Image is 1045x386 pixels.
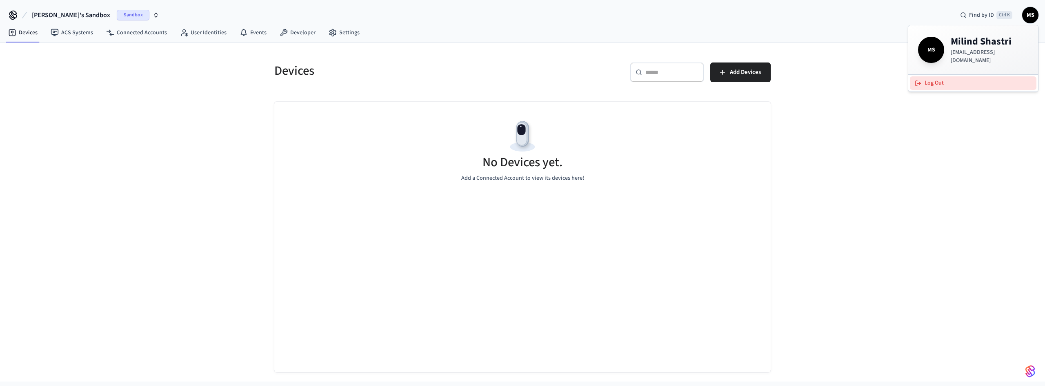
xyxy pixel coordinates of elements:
img: Devices Empty State [504,118,541,155]
a: ACS Systems [44,25,100,40]
span: [PERSON_NAME]'s Sandbox [32,10,110,20]
h4: Milind Shastri [951,35,1028,48]
h5: Devices [274,62,518,79]
button: Add Devices [710,62,771,82]
span: Sandbox [117,10,149,20]
a: Settings [322,25,366,40]
div: Find by IDCtrl K [954,8,1019,22]
span: Add Devices [730,67,761,78]
a: Devices [2,25,44,40]
button: Log Out [910,76,1036,90]
span: Ctrl K [996,11,1012,19]
button: MS [1022,7,1038,23]
h5: No Devices yet. [482,154,563,171]
img: SeamLogoGradient.69752ec5.svg [1025,365,1035,378]
span: MS [920,38,943,61]
p: Add a Connected Account to view its devices here! [461,174,584,183]
span: MS [1023,8,1038,22]
a: User Identities [173,25,233,40]
a: Connected Accounts [100,25,173,40]
p: [EMAIL_ADDRESS][DOMAIN_NAME] [951,48,1028,65]
a: Developer [273,25,322,40]
span: Find by ID [969,11,994,19]
a: Events [233,25,273,40]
